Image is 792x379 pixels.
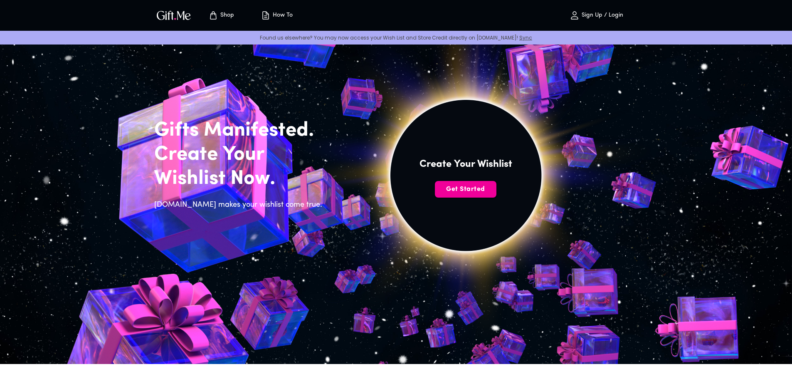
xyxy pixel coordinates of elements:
[154,167,327,191] h2: Wishlist Now.
[271,12,293,19] p: How To
[254,2,300,29] button: How To
[419,158,512,171] h4: Create Your Wishlist
[154,119,327,143] h2: Gifts Manifested.
[155,9,192,21] img: GiftMe Logo
[154,10,193,20] button: GiftMe Logo
[435,181,496,198] button: Get Started
[218,12,234,19] p: Shop
[261,10,271,20] img: how-to.svg
[154,199,327,211] h6: [DOMAIN_NAME] makes your wishlist come true.
[580,12,623,19] p: Sign Up / Login
[154,143,327,167] h2: Create Your
[435,185,496,194] span: Get Started
[279,7,653,362] img: hero_sun.png
[198,2,244,29] button: Store page
[555,2,638,29] button: Sign Up / Login
[7,34,785,41] p: Found us elsewhere? You may now access your Wish List and Store Credit directly on [DOMAIN_NAME]!
[519,34,532,41] a: Sync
